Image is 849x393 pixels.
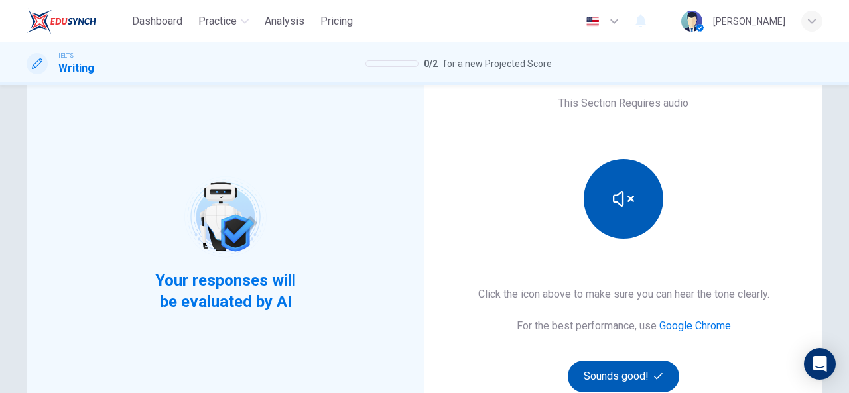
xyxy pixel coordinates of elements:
h1: Writing [58,60,94,76]
button: Dashboard [127,9,188,33]
h6: For the best performance, use [517,318,731,334]
img: robot icon [183,175,267,259]
img: Profile picture [681,11,702,32]
button: Sounds good! [568,361,679,392]
button: Pricing [315,9,358,33]
span: Practice [198,13,237,29]
span: for a new Projected Score [443,56,552,72]
div: Open Intercom Messenger [804,348,836,380]
h6: This Section Requires audio [558,95,688,111]
button: Practice [193,9,254,33]
h6: Click the icon above to make sure you can hear the tone clearly. [478,286,769,302]
span: Dashboard [132,13,182,29]
img: en [584,17,601,27]
button: Analysis [259,9,310,33]
img: EduSynch logo [27,8,96,34]
span: 0 / 2 [424,56,438,72]
a: Google Chrome [659,319,731,332]
div: [PERSON_NAME] [713,13,785,29]
span: IELTS [58,51,74,60]
a: EduSynch logo [27,8,127,34]
span: Your responses will be evaluated by AI [145,270,306,312]
span: Pricing [320,13,353,29]
span: Analysis [265,13,304,29]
